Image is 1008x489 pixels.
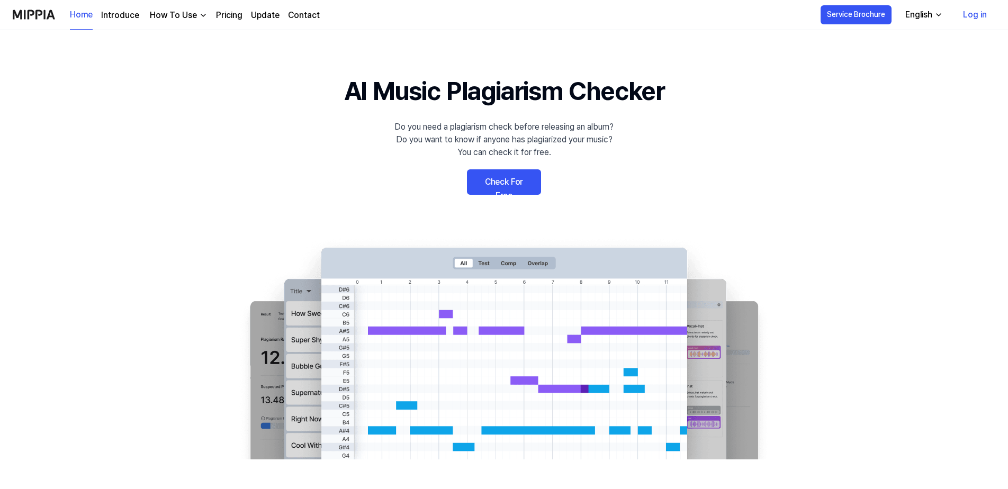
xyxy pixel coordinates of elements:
[199,11,208,20] img: down
[148,9,199,22] div: How To Use
[70,1,93,30] a: Home
[288,9,320,22] a: Contact
[821,5,892,24] button: Service Brochure
[216,9,242,22] a: Pricing
[229,237,779,459] img: main Image
[394,121,614,159] div: Do you need a plagiarism check before releasing an album? Do you want to know if anyone has plagi...
[251,9,280,22] a: Update
[903,8,934,21] div: English
[467,169,541,195] a: Check For Free
[344,72,664,110] h1: AI Music Plagiarism Checker
[897,4,949,25] button: English
[148,9,208,22] button: How To Use
[101,9,139,22] a: Introduce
